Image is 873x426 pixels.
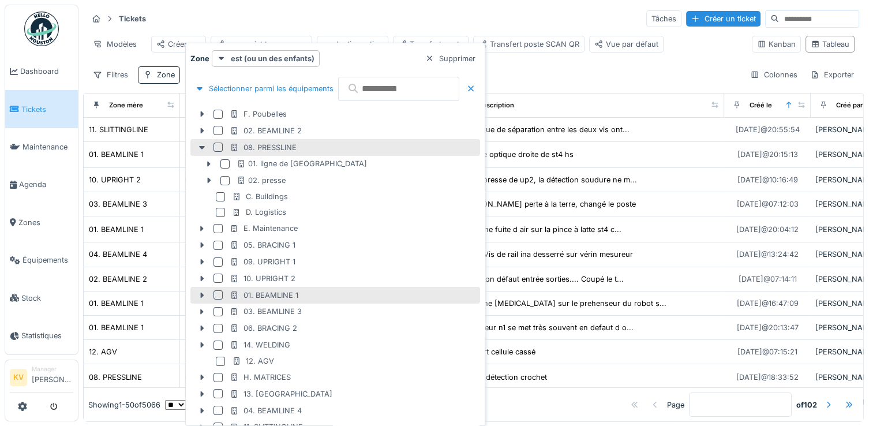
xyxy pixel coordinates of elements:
[460,124,630,135] div: La plaque de séparation entre les deux vis ont...
[460,346,535,357] div: Support cellule cassé
[398,39,463,50] div: Transfert poste
[230,142,297,153] div: 08. PRESSLINE
[23,141,73,152] span: Maintenance
[165,399,243,410] div: items per page
[24,12,59,46] img: Badge_color-CXgf-gQk.svg
[89,149,144,160] div: 01. BEAMLINE 1
[736,224,799,235] div: [DATE] @ 20:04:12
[736,124,800,135] div: [DATE] @ 20:55:54
[594,39,658,50] div: Vue par défaut
[232,356,274,367] div: 12. AGV
[20,66,73,77] span: Dashboard
[88,36,142,53] div: Modèles
[736,249,799,260] div: [DATE] @ 13:24:42
[18,217,73,228] span: Zones
[32,365,73,390] li: [PERSON_NAME]
[89,199,147,210] div: 03. BEAMLINE 3
[736,372,799,383] div: [DATE] @ 18:33:52
[230,109,287,119] div: F. Poubelles
[10,369,27,386] li: KV
[232,207,286,218] div: D. Logistics
[89,372,142,383] div: 08. PRESSLINE
[230,125,302,136] div: 02. BEAMLINE 2
[796,399,817,410] strong: of 102
[460,249,633,260] div: pOH : Vis de rail ina desserré sur vérin mesureur
[190,81,338,96] div: Sélectionner parmi les équipements
[19,179,73,190] span: Agenda
[230,273,295,284] div: 10. UPRIGHT 2
[805,66,859,83] div: Exporter
[32,365,73,373] div: Manager
[460,298,666,309] div: Il y a une [MEDICAL_DATA] sur le prehenseur du robot s...
[89,274,147,285] div: 02. BEAMLINE 2
[216,39,307,50] div: open, niet toegewezen
[89,124,148,135] div: 11. SLITTINGLINE
[322,39,383,50] div: productiemeeting
[737,298,799,309] div: [DATE] @ 16:47:09
[89,174,141,185] div: 10. UPRIGHT 2
[750,100,772,110] div: Créé le
[21,104,73,115] span: Tickets
[230,240,295,251] div: 05. BRACING 1
[811,39,849,50] div: Tableau
[89,224,144,235] div: 01. BEAMLINE 1
[190,53,209,64] strong: Zone
[737,199,799,210] div: [DATE] @ 07:12:03
[21,330,73,341] span: Statistiques
[739,274,797,285] div: [DATE] @ 07:14:11
[686,11,760,27] div: Créer un ticket
[460,274,624,285] div: Indication défaut entrée sorties.... Coupé le t...
[478,39,579,50] div: Transfert poste SCAN QR
[745,66,803,83] div: Colonnes
[230,323,297,334] div: 06. BRACING 2
[230,256,295,267] div: 09. UPRIGHT 1
[89,322,144,333] div: 01. BEAMLINE 1
[646,10,681,27] div: Tâches
[737,322,799,333] div: [DATE] @ 20:13:47
[89,249,147,260] div: 04. BEAMLINE 4
[460,224,621,235] div: On a une fuite d air sur la pince à latte st4 c...
[23,255,73,266] span: Équipements
[231,53,314,64] strong: est (ou un des enfants)
[230,405,302,416] div: 04. BEAMLINE 4
[737,174,798,185] div: [DATE] @ 10:16:49
[460,149,574,160] div: La fibre optique droite de st4 hs
[230,372,291,383] div: H. MATRICES
[232,191,288,202] div: C. Buildings
[757,39,796,50] div: Kanban
[460,322,634,333] div: Le bruleur n1 se met très souvent en defaut d o...
[230,306,302,317] div: 03. BEAMLINE 3
[156,39,201,50] div: Créer par
[157,69,175,80] div: Zone
[237,175,286,186] div: 02. presse
[89,298,144,309] div: 01. BEAMLINE 1
[836,100,863,110] div: Créé par
[89,346,117,357] div: 12. AGV
[421,51,480,66] div: Supprimer
[737,346,797,357] div: [DATE] @ 07:15:21
[460,372,547,383] div: Défaut détection crochet
[114,13,151,24] strong: Tickets
[237,158,367,169] div: 01. ligne de [GEOGRAPHIC_DATA]
[230,388,332,399] div: 13. [GEOGRAPHIC_DATA]
[109,100,143,110] div: Zone mère
[88,66,133,83] div: Filtres
[667,399,684,410] div: Page
[460,174,637,185] div: Sur la presse de up2, la détection soudure ne m...
[460,199,636,210] div: [PERSON_NAME] perte à la terre, changé le poste
[478,100,514,110] div: Description
[230,290,298,301] div: 01. BEAMLINE 1
[21,293,73,304] span: Stock
[230,339,290,350] div: 14. WELDING
[88,399,160,410] div: Showing 1 - 50 of 5066
[230,223,298,234] div: E. Maintenance
[737,149,798,160] div: [DATE] @ 20:15:13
